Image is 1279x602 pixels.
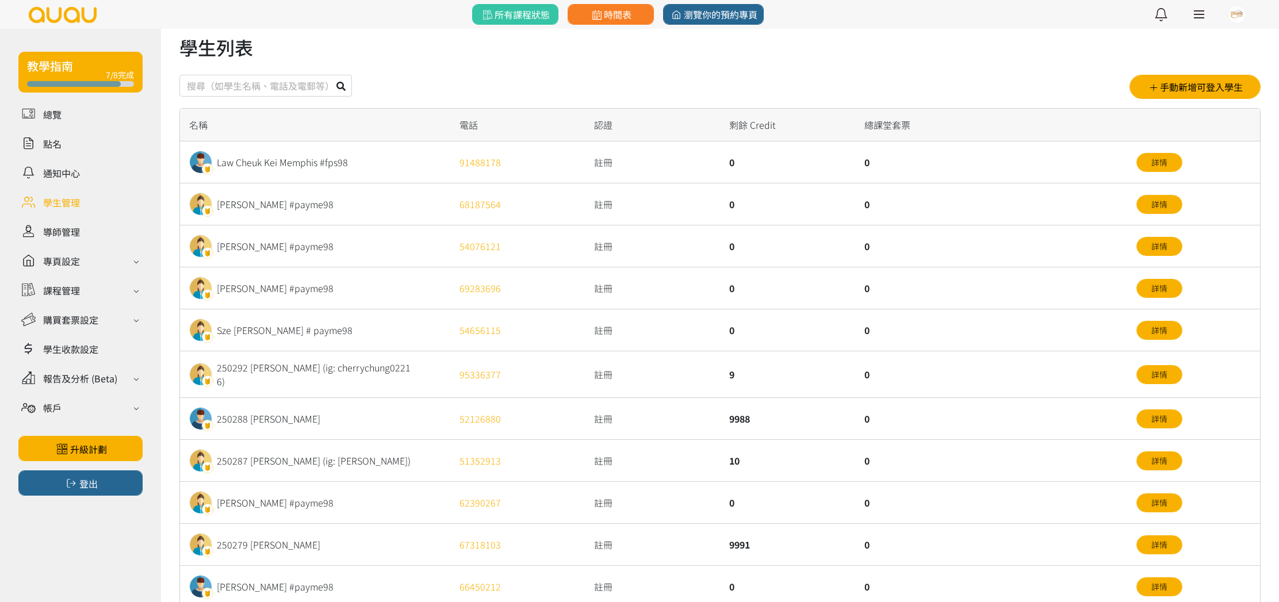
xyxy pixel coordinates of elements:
[669,7,757,21] span: 瀏覽你的預約專頁
[720,267,855,309] div: 0
[179,33,1261,61] h1: 學生列表
[217,580,334,593] div: [PERSON_NAME] #payme98
[1136,237,1182,256] a: 詳情
[18,436,143,461] a: 升級計劃
[855,351,1125,398] div: 0
[43,254,80,268] div: 專頁設定
[720,309,855,351] div: 0
[202,504,213,515] img: badge.png
[459,538,501,551] a: 67318103
[720,183,855,225] div: 0
[217,412,320,425] div: 250288 [PERSON_NAME]
[43,313,98,327] div: 購買套票設定
[217,239,334,253] div: [PERSON_NAME] #payme98
[217,496,334,509] div: [PERSON_NAME] #payme98
[217,155,348,169] div: Law Cheuk Kei Memphis #fps98
[459,454,501,467] a: 51352913
[202,375,213,387] img: badge.png
[202,205,213,217] img: badge.png
[28,7,98,23] img: logo.svg
[855,482,1125,524] div: 0
[459,412,501,425] a: 52126880
[1129,75,1261,99] button: 手動新增可登入學生
[855,225,1125,267] div: 0
[43,283,80,297] div: 課程管理
[217,323,353,337] div: Sze [PERSON_NAME] # payme98
[202,163,213,175] img: badge.png
[594,580,612,593] span: 註冊
[568,4,654,25] a: 時間表
[594,323,612,337] span: 註冊
[663,4,764,25] a: 瀏覽你的預約專頁
[459,239,501,253] a: 54076121
[594,239,612,253] span: 註冊
[459,496,501,509] a: 62390267
[855,524,1125,566] div: 0
[1136,577,1182,596] a: 詳情
[720,398,855,440] div: 9988
[459,367,501,381] a: 95336377
[855,398,1125,440] div: 0
[450,109,585,141] div: 電話
[594,197,612,211] span: 註冊
[1136,321,1182,340] a: 詳情
[594,538,612,551] span: 註冊
[202,289,213,301] img: badge.png
[594,281,612,295] span: 註冊
[720,109,855,141] div: 剩餘 Credit
[1136,451,1182,470] a: 詳情
[594,454,612,467] span: 註冊
[217,281,334,295] div: [PERSON_NAME] #payme98
[217,538,320,551] div: 250279 [PERSON_NAME]
[217,454,411,467] div: 250287 [PERSON_NAME] (ig: [PERSON_NAME])
[217,361,418,388] div: 250292 [PERSON_NAME] (ig: cherrychung02216)
[459,323,501,337] a: 54656115
[459,281,501,295] a: 69283696
[589,7,631,21] span: 時間表
[720,524,855,566] div: 9991
[855,141,1125,183] div: 0
[202,546,213,557] img: badge.png
[18,470,143,496] button: 登出
[720,482,855,524] div: 0
[1136,279,1182,298] a: 詳情
[594,367,612,381] span: 註冊
[594,496,612,509] span: 註冊
[217,197,334,211] div: [PERSON_NAME] #payme98
[202,247,213,259] img: badge.png
[585,109,720,141] div: 認證
[179,75,352,97] input: 搜尋（如學生名稱、電話及電郵等）
[594,155,612,169] span: 註冊
[202,462,213,473] img: badge.png
[202,331,213,343] img: badge.png
[1136,195,1182,214] a: 詳情
[1136,365,1182,384] a: 詳情
[720,351,855,398] div: 9
[202,420,213,431] img: badge.png
[1136,153,1182,172] a: 詳情
[855,440,1125,482] div: 0
[855,267,1125,309] div: 0
[43,371,117,385] div: 報告及分析 (Beta)
[1136,493,1182,512] a: 詳情
[720,440,855,482] div: 10
[855,183,1125,225] div: 0
[720,225,855,267] div: 0
[472,4,558,25] a: 所有課程狀態
[855,309,1125,351] div: 0
[855,109,1125,141] div: 總課堂套票
[1136,535,1182,554] a: 詳情
[459,580,501,593] a: 66450212
[459,197,501,211] a: 68187564
[594,412,612,425] span: 註冊
[202,588,213,599] img: badge.png
[1136,409,1182,428] a: 詳情
[180,109,450,141] div: 名稱
[480,7,550,21] span: 所有課程狀態
[459,155,501,169] a: 91488178
[43,401,62,415] div: 帳戶
[720,141,855,183] div: 0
